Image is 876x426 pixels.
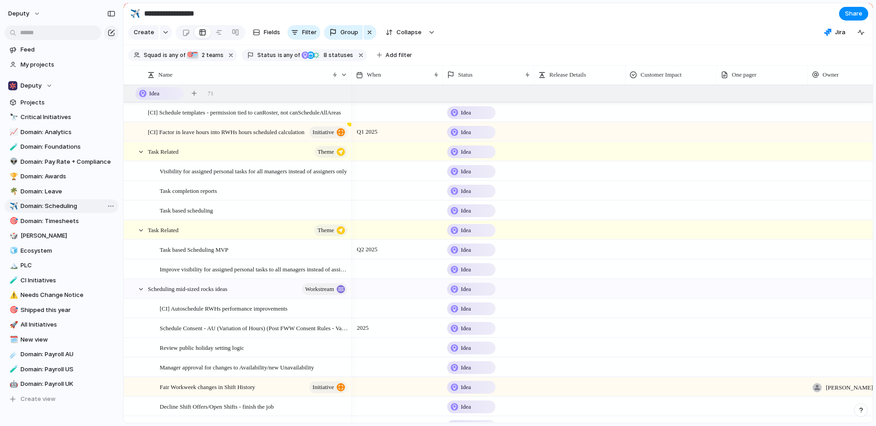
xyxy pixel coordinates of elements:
span: Squad [144,51,161,59]
span: Decline Shift Offers/Open Shifts - finish the job [160,401,274,411]
button: initiative [309,381,347,393]
span: [CI] Autoschedule RWHs performance improvements [160,303,287,313]
span: Manager approval for changes to Availability/new Unavailability [160,362,314,372]
span: Release Details [549,70,586,79]
span: My projects [21,60,115,69]
button: 🎯 [8,217,17,226]
span: Scheduling mid-sized rocks ideas [148,283,227,294]
div: ✈️ [130,7,140,20]
button: Collapse [380,25,426,40]
span: When [367,70,381,79]
span: [CI] Factor in leave hours into RWHs hours scheduled calculation [148,126,304,137]
span: Create [134,28,154,37]
span: Task based Scheduling MVP [160,244,228,255]
span: statuses [321,51,353,59]
button: isany of [161,50,187,60]
span: Idea [461,206,471,215]
div: 🎲 [10,231,16,241]
div: 🗓️ [191,52,198,59]
button: Share [839,7,868,21]
span: Idea [461,147,471,156]
div: ⚠️ [10,290,16,301]
a: 🔭Critical Initiatives [5,110,119,124]
span: workstream [305,283,334,296]
div: 🎯 [10,216,16,226]
button: theme [314,146,347,158]
span: Task Related [148,224,178,235]
div: 🧪 [10,142,16,152]
button: workstream [302,283,347,295]
button: 🧪 [8,142,17,151]
span: Idea [461,343,471,353]
button: Deputy [5,79,119,93]
a: 🚀All Initiatives [5,318,119,332]
span: Idea [461,285,471,294]
button: ✈️ [8,202,17,211]
button: Jira [820,26,849,39]
span: Add filter [386,51,412,59]
button: 🔭 [8,113,17,122]
div: 🧊 [10,245,16,256]
button: ⚠️ [8,291,17,300]
div: ⚠️Needs Change Notice [5,288,119,302]
span: Domain: Analytics [21,128,115,137]
div: ☄️ [10,349,16,360]
span: Domain: Payroll UK [21,379,115,389]
button: 8 statuses [301,50,355,60]
span: Idea [461,383,471,392]
a: ✈️Domain: Scheduling [5,199,119,213]
span: Q1 2025 [355,126,380,137]
span: Domain: Scheduling [21,202,115,211]
span: Filter [302,28,317,37]
span: Collapse [396,28,422,37]
div: 📈 [10,127,16,137]
span: Idea [149,89,159,98]
span: Domain: Timesheets [21,217,115,226]
span: [PERSON_NAME] [826,383,873,392]
span: Fields [264,28,280,37]
button: Create view [5,392,119,406]
button: ✈️ [128,6,142,21]
div: 🏆Domain: Awards [5,170,119,183]
span: Status [257,51,276,59]
span: One pager [732,70,756,79]
button: Fields [249,25,284,40]
span: Needs Change Notice [21,291,115,300]
div: 🎯 [187,52,194,59]
span: Task Related [148,146,178,156]
button: 🎯🗓️2 teams [186,50,225,60]
button: 🗓️ [8,335,17,344]
span: Jira [835,28,845,37]
a: 🎯Domain: Timesheets [5,214,119,228]
a: Feed [5,43,119,57]
span: 2025 [355,322,371,333]
a: 🎯Shipped this year [5,303,119,317]
a: 🧪Domain: Foundations [5,140,119,154]
button: 🎲 [8,231,17,240]
span: Customer Impact [641,70,682,79]
button: 🚀 [8,320,17,329]
button: isany of [276,50,302,60]
span: [PERSON_NAME] [21,231,115,240]
span: Review public holiday setting logic [160,342,244,353]
div: 🚀 [10,320,16,330]
span: Projects [21,98,115,107]
button: 🧪 [8,365,17,374]
span: Group [340,28,358,37]
button: 📈 [8,128,17,137]
span: any of [167,51,185,59]
button: 🤖 [8,379,17,389]
span: is [163,51,167,59]
a: 🧪CI Initiatives [5,274,119,287]
button: Filter [287,25,320,40]
button: 🧪 [8,276,17,285]
a: 🧊Ecosystem [5,244,119,258]
a: 📈Domain: Analytics [5,125,119,139]
a: My projects [5,58,119,72]
button: theme [314,224,347,236]
div: 🧪Domain: Payroll US [5,363,119,376]
span: Idea [461,128,471,137]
